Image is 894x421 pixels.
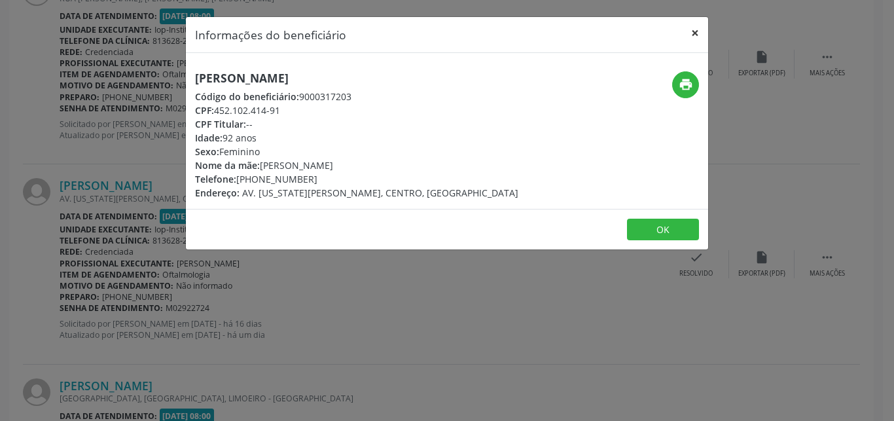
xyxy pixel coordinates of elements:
div: Feminino [195,145,518,158]
span: Sexo: [195,145,219,158]
div: [PERSON_NAME] [195,158,518,172]
i: print [679,77,693,92]
span: AV. [US_STATE][PERSON_NAME], CENTRO, [GEOGRAPHIC_DATA] [242,187,518,199]
span: Idade: [195,132,223,144]
span: Endereço: [195,187,240,199]
button: OK [627,219,699,241]
button: Close [682,17,708,49]
button: print [672,71,699,98]
div: -- [195,117,518,131]
div: 92 anos [195,131,518,145]
span: Código do beneficiário: [195,90,299,103]
div: [PHONE_NUMBER] [195,172,518,186]
span: CPF: [195,104,214,117]
div: 9000317203 [195,90,518,103]
span: CPF Titular: [195,118,246,130]
h5: Informações do beneficiário [195,26,346,43]
h5: [PERSON_NAME] [195,71,518,85]
span: Telefone: [195,173,236,185]
div: 452.102.414-91 [195,103,518,117]
span: Nome da mãe: [195,159,260,172]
